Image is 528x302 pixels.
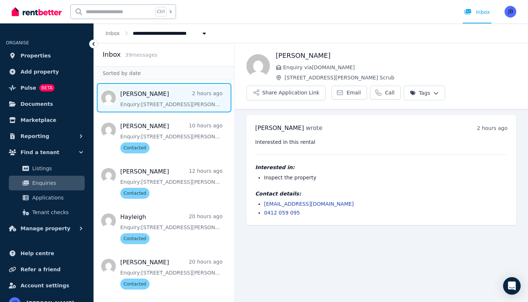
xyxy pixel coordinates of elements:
h1: [PERSON_NAME] [276,51,516,61]
span: Tenant checks [32,208,82,217]
span: Account settings [21,281,69,290]
span: Pulse [21,83,36,92]
h4: Interested in: [255,164,507,171]
a: [PERSON_NAME]20 hours agoEnquiry:[STREET_ADDRESS][PERSON_NAME] Scrub.Contacted [120,258,223,290]
a: [PERSON_NAME]2 hours agoEnquiry:[STREET_ADDRESS][PERSON_NAME] Scrub. [120,90,223,108]
a: Email [331,86,367,100]
span: Listings [32,164,82,173]
div: Open Intercom Messenger [503,277,521,295]
span: ORGANISE [6,40,29,45]
li: Inspect the property [264,174,507,181]
a: Listings [9,161,85,176]
img: RentBetter [12,6,62,17]
img: Jeremy Baker [505,6,516,18]
span: Tags [410,89,430,97]
button: Find a tenant [6,145,88,160]
span: Manage property [21,224,70,233]
button: Tags [404,86,445,100]
button: Share Application Link [246,86,326,100]
a: [EMAIL_ADDRESS][DOMAIN_NAME] [264,201,354,207]
span: 39 message s [125,52,157,58]
span: Documents [21,100,53,108]
span: Find a tenant [21,148,59,157]
span: wrote [306,124,322,131]
span: BETA [39,84,55,92]
span: [PERSON_NAME] [255,124,304,131]
a: [PERSON_NAME]10 hours agoEnquiry:[STREET_ADDRESS][PERSON_NAME] Scrub.Contacted [120,122,223,153]
h4: Contact details: [255,190,507,197]
span: Help centre [21,249,54,258]
time: 2 hours ago [477,125,507,131]
span: k [169,9,172,15]
img: Dimitrios Santorinios [246,54,270,78]
div: Sorted by date [94,66,234,80]
a: Enquiries [9,176,85,190]
span: Properties [21,51,51,60]
div: Inbox [464,8,490,16]
a: 0412 059 095 [264,210,300,216]
span: [STREET_ADDRESS][PERSON_NAME] Scrub [285,74,516,81]
a: Refer a friend [6,262,88,277]
a: PulseBETA [6,81,88,95]
span: Marketplace [21,116,56,124]
span: Ctrl [155,7,166,16]
a: Tenant checks [9,205,85,220]
a: Help centre [6,246,88,261]
a: Inbox [106,30,120,36]
span: Reporting [21,132,49,141]
span: Email [346,89,361,96]
a: Marketplace [6,113,88,127]
a: Add property [6,64,88,79]
a: [PERSON_NAME]12 hours agoEnquiry:[STREET_ADDRESS][PERSON_NAME] Scrub.Contacted [120,167,223,199]
a: Documents [6,97,88,111]
a: Properties [6,48,88,63]
a: Applications [9,190,85,205]
a: Call [370,86,401,100]
nav: Breadcrumb [94,23,220,43]
span: Refer a friend [21,265,60,274]
pre: Interested in this rental [255,138,507,146]
span: Enquiry via [DOMAIN_NAME] [283,64,516,71]
button: Manage property [6,221,88,236]
a: Hayleigh20 hours agoEnquiry:[STREET_ADDRESS][PERSON_NAME] Scrub.Contacted [120,213,223,244]
span: Call [385,89,395,96]
span: Applications [32,193,82,202]
h2: Inbox [103,49,121,60]
span: Add property [21,67,59,76]
a: Account settings [6,278,88,293]
button: Reporting [6,129,88,143]
span: Enquiries [32,179,82,187]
